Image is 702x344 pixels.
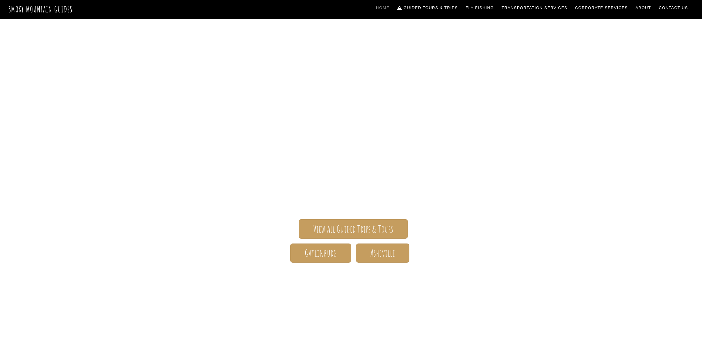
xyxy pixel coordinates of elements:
[374,2,392,14] a: Home
[395,2,460,14] a: Guided Tours & Trips
[356,244,409,263] a: Asheville
[463,2,496,14] a: Fly Fishing
[299,219,408,238] a: View All Guided Trips & Tours
[305,250,337,256] span: Gatlinburg
[573,2,630,14] a: Corporate Services
[657,2,690,14] a: Contact Us
[370,250,395,256] span: Asheville
[8,4,73,14] a: Smoky Mountain Guides
[499,2,569,14] a: Transportation Services
[175,155,527,201] span: The ONLY one-stop, full Service Guide Company for the Gatlinburg and [GEOGRAPHIC_DATA] side of th...
[175,272,527,287] h1: Your adventure starts here.
[633,2,653,14] a: About
[175,124,527,155] span: Smoky Mountain Guides
[290,244,351,263] a: Gatlinburg
[313,226,394,232] span: View All Guided Trips & Tours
